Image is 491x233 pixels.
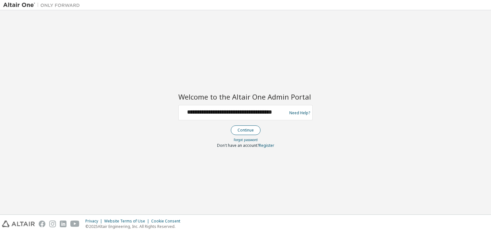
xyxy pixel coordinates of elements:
img: instagram.svg [49,221,56,227]
p: © 2025 Altair Engineering, Inc. All Rights Reserved. [85,224,184,229]
div: Website Terms of Use [104,219,151,224]
h2: Welcome to the Altair One Admin Portal [178,92,313,101]
div: Cookie Consent [151,219,184,224]
button: Continue [231,125,261,135]
span: Don't have an account? [217,143,259,148]
a: Forgot password [234,138,258,142]
a: Register [259,143,274,148]
img: linkedin.svg [60,221,66,227]
div: Privacy [85,219,104,224]
img: Altair One [3,2,83,8]
img: facebook.svg [39,221,45,227]
img: altair_logo.svg [2,221,35,227]
img: youtube.svg [70,221,80,227]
